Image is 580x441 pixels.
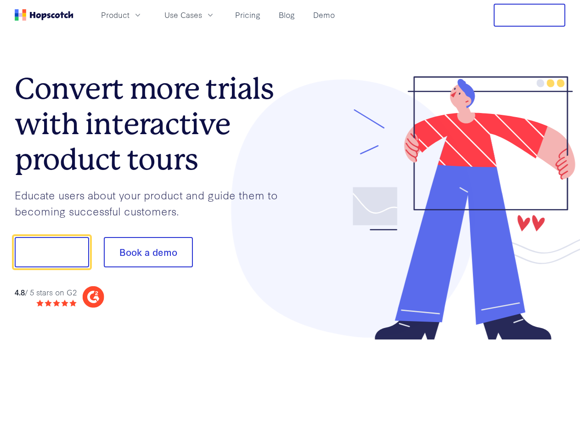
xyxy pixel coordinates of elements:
a: Demo [310,7,338,23]
strong: 4.8 [15,287,25,297]
button: Product [96,7,148,23]
span: Product [101,9,130,21]
button: Use Cases [159,7,220,23]
span: Use Cases [164,9,202,21]
button: Free Trial [494,4,565,27]
a: Home [15,9,73,21]
p: Educate users about your product and guide them to becoming successful customers. [15,187,290,219]
button: Show me! [15,237,89,267]
a: Pricing [231,7,264,23]
a: Blog [275,7,298,23]
div: / 5 stars on G2 [15,287,77,298]
h1: Convert more trials with interactive product tours [15,71,290,177]
button: Book a demo [104,237,193,267]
